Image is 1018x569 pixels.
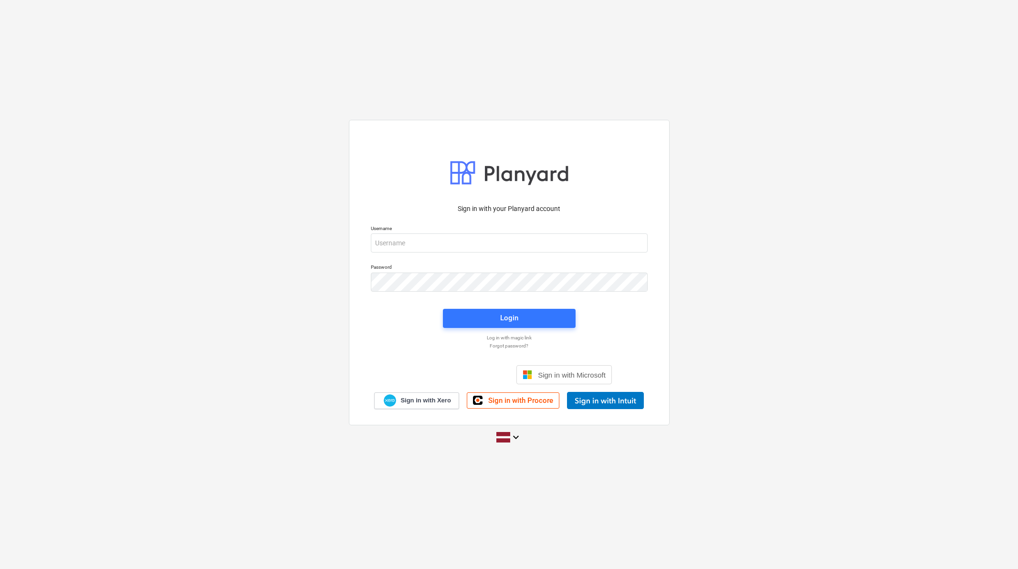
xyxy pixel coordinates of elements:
[371,204,648,214] p: Sign in with your Planyard account
[400,396,451,405] span: Sign in with Xero
[366,343,652,349] a: Forgot password?
[371,225,648,233] p: Username
[371,264,648,272] p: Password
[443,309,576,328] button: Login
[538,371,606,379] span: Sign in with Microsoft
[401,364,514,385] iframe: Poga Pierakstīties ar Google kontu
[366,335,652,341] a: Log in with magic link
[374,392,459,409] a: Sign in with Xero
[384,394,396,407] img: Xero logo
[488,396,553,405] span: Sign in with Procore
[500,312,518,324] div: Login
[510,432,522,443] i: keyboard_arrow_down
[467,392,559,409] a: Sign in with Procore
[371,233,648,253] input: Username
[523,370,532,379] img: Microsoft logo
